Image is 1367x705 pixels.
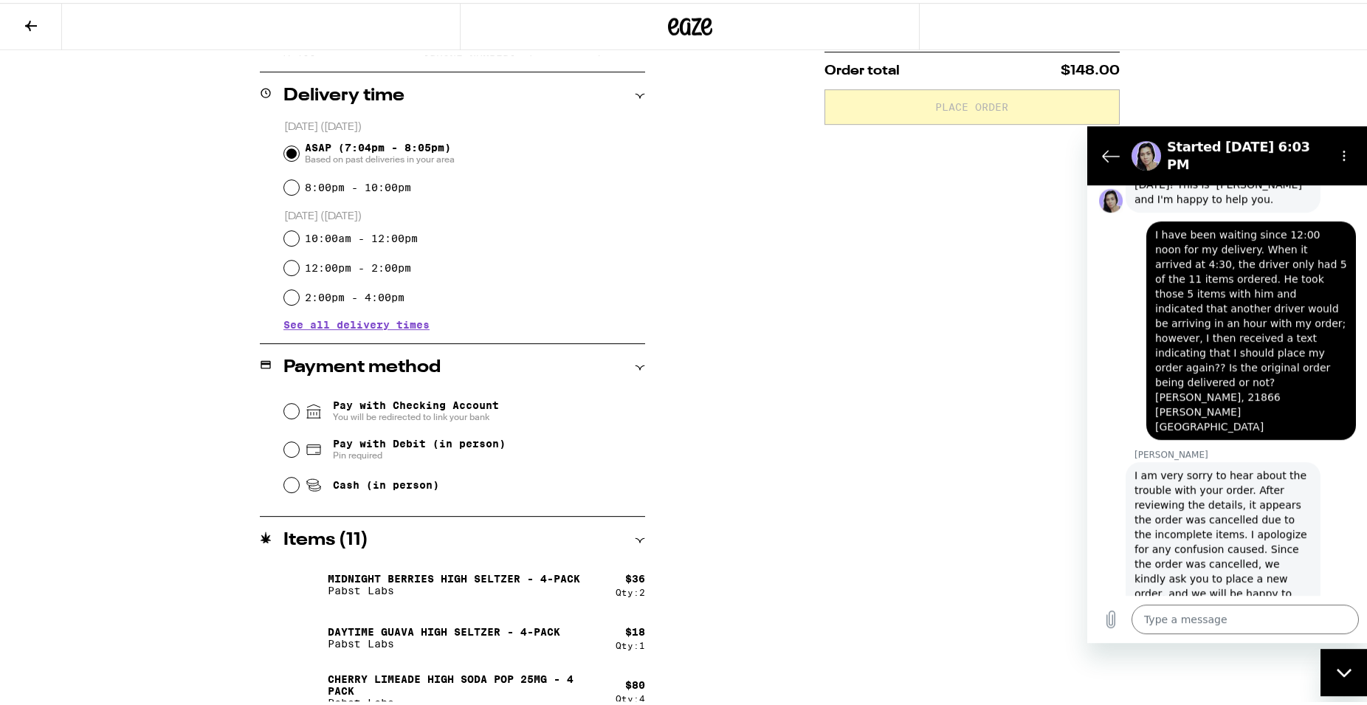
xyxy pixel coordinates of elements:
[305,259,411,271] label: 12:00pm - 2:00pm
[625,623,645,635] div: $ 18
[824,86,1120,122] button: Place Order
[936,99,1009,109] span: Place Order
[625,676,645,688] div: $ 80
[305,230,418,241] label: 10:00am - 12:00pm
[328,570,580,582] p: Midnight Berries High Seltzer - 4-pack
[283,614,325,656] img: Daytime Guava High Seltzer - 4-pack
[283,356,441,374] h2: Payment method
[47,342,224,563] span: I am very sorry to hear about the trouble with your order. After reviewing the details, it appear...
[283,317,430,327] button: See all delivery times
[9,478,38,508] button: Upload file
[283,84,404,102] h2: Delivery time
[328,670,604,694] p: Cherry Limeade High Soda Pop 25mg - 4 Pack
[333,396,499,420] span: Pay with Checking Account
[283,529,368,546] h2: Items ( 11 )
[284,117,645,131] p: [DATE] ([DATE])
[305,139,455,162] span: ASAP (7:04pm - 8:05pm)
[333,447,506,458] span: Pin required
[305,179,411,190] label: 8:00pm - 10:00pm
[283,50,645,62] p: We'll contact you at [PHONE_NUMBER] when we arrive
[616,691,645,701] div: Qty: 4
[625,570,645,582] div: $ 36
[616,638,645,647] div: Qty: 1
[824,61,900,75] span: Order total
[328,623,560,635] p: Daytime Guava High Seltzer - 4-pack
[305,289,404,300] label: 2:00pm - 4:00pm
[616,585,645,594] div: Qty: 2
[284,207,645,221] p: [DATE] ([DATE])
[328,582,580,594] p: Pabst Labs
[1061,61,1120,75] span: $148.00
[333,476,439,488] span: Cash (in person)
[333,435,506,447] span: Pay with Debit (in person)
[305,151,455,162] span: Based on past deliveries in your area
[328,635,560,647] p: Pabst Labs
[283,561,325,602] img: Midnight Berries High Seltzer - 4-pack
[333,408,499,420] span: You will be redirected to link your bank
